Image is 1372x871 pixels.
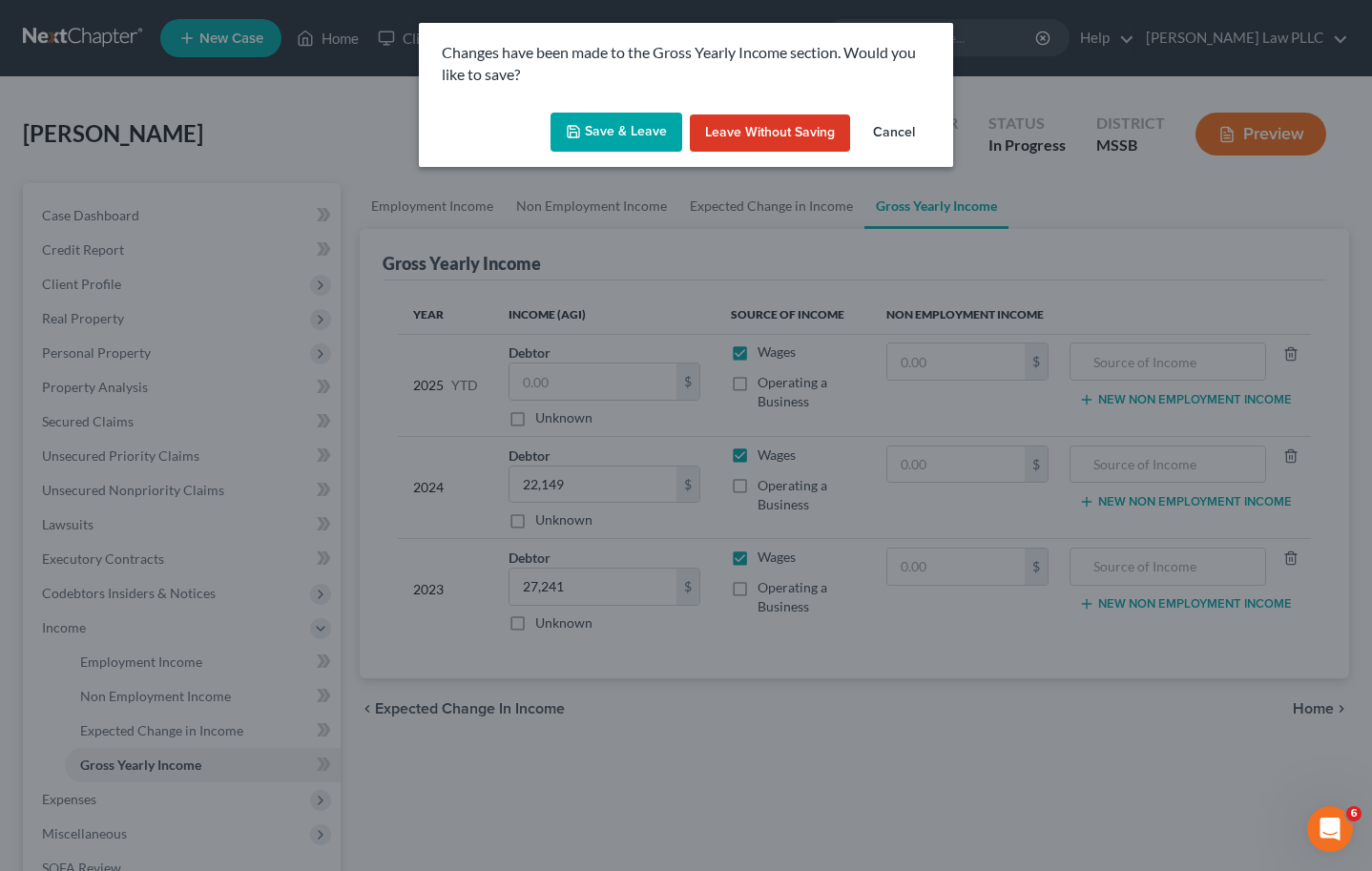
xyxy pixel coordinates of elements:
button: Save & Leave [551,113,682,153]
button: Leave without Saving [690,114,850,153]
p: Changes have been made to the Gross Yearly Income section. Would you like to save? [442,42,930,86]
span: 6 [1346,806,1362,821]
iframe: Intercom live chat [1307,806,1353,852]
button: Cancel [858,114,930,153]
